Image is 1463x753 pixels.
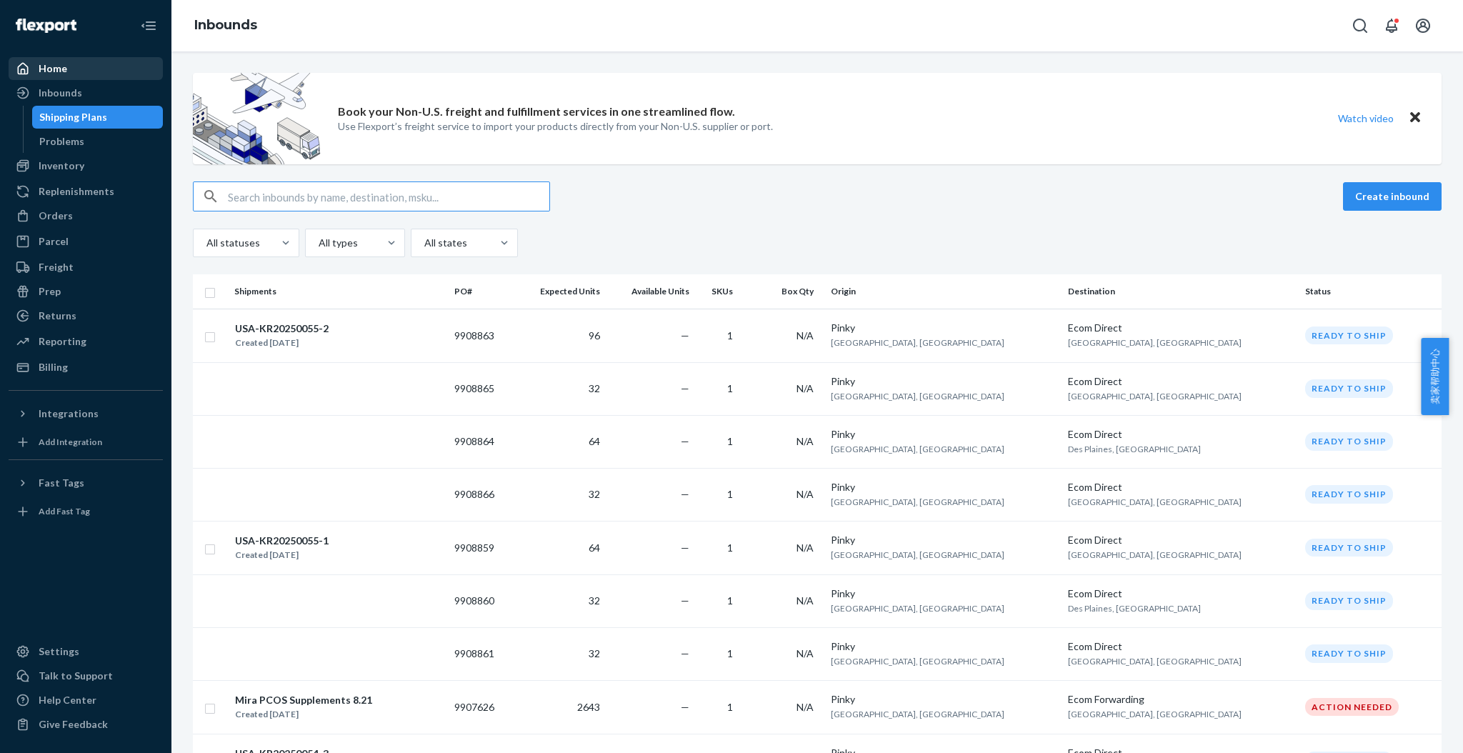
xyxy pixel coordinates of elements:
[9,431,163,454] a: Add Integration
[317,236,319,250] input: All types
[681,701,689,713] span: —
[1068,391,1242,402] span: [GEOGRAPHIC_DATA], [GEOGRAPHIC_DATA]
[9,500,163,523] a: Add Fast Tag
[695,274,744,309] th: SKUs
[1305,379,1393,397] div: Ready to ship
[1377,11,1406,40] button: Open notifications
[831,391,1004,402] span: [GEOGRAPHIC_DATA], [GEOGRAPHIC_DATA]
[9,204,163,227] a: Orders
[797,542,814,554] span: N/A
[39,61,67,76] div: Home
[831,603,1004,614] span: [GEOGRAPHIC_DATA], [GEOGRAPHIC_DATA]
[449,274,514,309] th: PO#
[831,533,1057,547] div: Pinky
[797,594,814,607] span: N/A
[449,521,514,574] td: 9908859
[449,574,514,627] td: 9908860
[1068,444,1201,454] span: Des Plaines, [GEOGRAPHIC_DATA]
[681,329,689,341] span: —
[235,707,372,722] div: Created [DATE]
[9,304,163,327] a: Returns
[1068,656,1242,667] span: [GEOGRAPHIC_DATA], [GEOGRAPHIC_DATA]
[228,182,549,211] input: Search inbounds by name, destination, msku...
[577,701,600,713] span: 2643
[235,321,329,336] div: USA-KR20250055-2
[1068,709,1242,719] span: [GEOGRAPHIC_DATA], [GEOGRAPHIC_DATA]
[1068,337,1242,348] span: [GEOGRAPHIC_DATA], [GEOGRAPHIC_DATA]
[423,236,424,250] input: All states
[449,362,514,415] td: 9908865
[681,542,689,554] span: —
[831,587,1057,601] div: Pinky
[797,329,814,341] span: N/A
[39,334,86,349] div: Reporting
[831,549,1004,560] span: [GEOGRAPHIC_DATA], [GEOGRAPHIC_DATA]
[39,86,82,100] div: Inbounds
[727,329,733,341] span: 1
[831,427,1057,442] div: Pinky
[9,689,163,712] a: Help Center
[797,382,814,394] span: N/A
[183,5,269,46] ol: breadcrumbs
[727,594,733,607] span: 1
[831,692,1057,707] div: Pinky
[1068,692,1294,707] div: Ecom Forwarding
[1068,603,1201,614] span: Des Plaines, [GEOGRAPHIC_DATA]
[39,644,79,659] div: Settings
[235,693,372,707] div: Mira PCOS Supplements 8.21
[797,701,814,713] span: N/A
[727,435,733,447] span: 1
[9,330,163,353] a: Reporting
[32,130,164,153] a: Problems
[831,656,1004,667] span: [GEOGRAPHIC_DATA], [GEOGRAPHIC_DATA]
[825,274,1062,309] th: Origin
[1343,182,1442,211] button: Create inbound
[1305,432,1393,450] div: Ready to ship
[589,435,600,447] span: 64
[589,329,600,341] span: 96
[681,594,689,607] span: —
[831,444,1004,454] span: [GEOGRAPHIC_DATA], [GEOGRAPHIC_DATA]
[1305,698,1399,716] div: Action Needed
[797,435,814,447] span: N/A
[681,382,689,394] span: —
[1305,644,1393,662] div: Ready to ship
[9,57,163,80] a: Home
[831,639,1057,654] div: Pinky
[681,435,689,447] span: —
[449,415,514,468] td: 9908864
[9,713,163,736] button: Give Feedback
[1068,480,1294,494] div: Ecom Direct
[39,110,107,124] div: Shipping Plans
[831,321,1057,335] div: Pinky
[606,274,694,309] th: Available Units
[39,693,96,707] div: Help Center
[831,337,1004,348] span: [GEOGRAPHIC_DATA], [GEOGRAPHIC_DATA]
[9,154,163,177] a: Inventory
[39,159,84,173] div: Inventory
[9,472,163,494] button: Fast Tags
[1421,338,1449,415] button: 卖家帮助中心
[589,647,600,659] span: 32
[744,274,825,309] th: Box Qty
[1068,321,1294,335] div: Ecom Direct
[32,106,164,129] a: Shipping Plans
[338,104,735,120] p: Book your Non-U.S. freight and fulfillment services in one streamlined flow.
[727,382,733,394] span: 1
[831,497,1004,507] span: [GEOGRAPHIC_DATA], [GEOGRAPHIC_DATA]
[831,374,1057,389] div: Pinky
[9,180,163,203] a: Replenishments
[134,11,163,40] button: Close Navigation
[681,488,689,500] span: —
[39,234,69,249] div: Parcel
[9,280,163,303] a: Prep
[39,669,113,683] div: Talk to Support
[9,640,163,663] a: Settings
[235,336,329,350] div: Created [DATE]
[797,488,814,500] span: N/A
[1305,539,1393,557] div: Ready to ship
[39,184,114,199] div: Replenishments
[1068,374,1294,389] div: Ecom Direct
[727,542,733,554] span: 1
